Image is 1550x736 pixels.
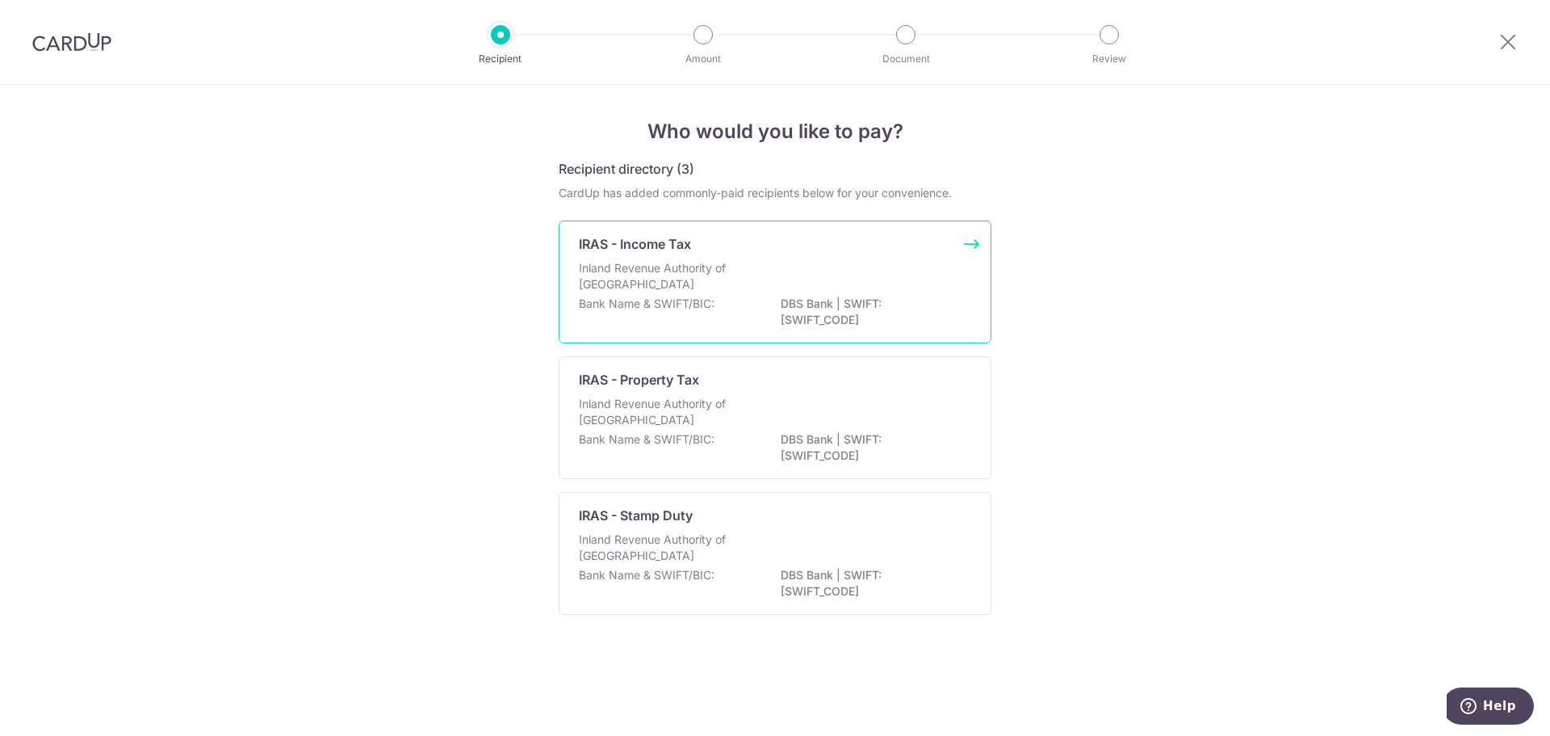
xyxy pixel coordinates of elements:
p: Bank Name & SWIFT/BIC: [579,296,714,312]
p: IRAS - Stamp Duty [579,506,693,525]
p: Recipient [441,51,560,67]
img: CardUp [32,32,111,52]
p: Bank Name & SWIFT/BIC: [579,567,714,583]
p: Review [1049,51,1169,67]
p: Inland Revenue Authority of [GEOGRAPHIC_DATA] [579,260,750,292]
p: Document [846,51,966,67]
p: Amount [643,51,763,67]
p: Bank Name & SWIFT/BIC: [579,431,714,448]
h4: Who would you like to pay? [559,117,991,146]
iframe: Opens a widget where you can find more information [1447,688,1534,728]
p: IRAS - Property Tax [579,370,699,389]
div: CardUp has added commonly-paid recipients below for your convenience. [559,185,991,201]
p: DBS Bank | SWIFT: [SWIFT_CODE] [781,296,961,328]
p: IRAS - Income Tax [579,234,691,254]
p: Inland Revenue Authority of [GEOGRAPHIC_DATA] [579,396,750,428]
p: Inland Revenue Authority of [GEOGRAPHIC_DATA] [579,532,750,564]
p: DBS Bank | SWIFT: [SWIFT_CODE] [781,567,961,599]
h5: Recipient directory (3) [559,159,694,179]
p: DBS Bank | SWIFT: [SWIFT_CODE] [781,431,961,464]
